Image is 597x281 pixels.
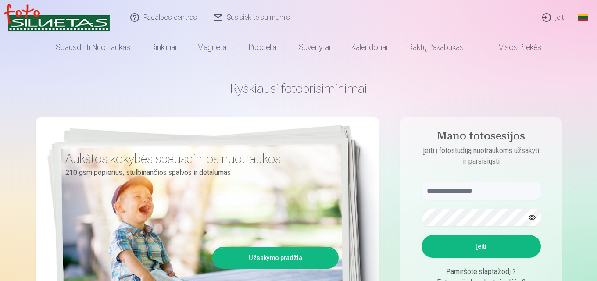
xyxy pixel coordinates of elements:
[141,35,187,60] a: Rinkiniai
[238,35,288,60] a: Puodeliai
[36,81,562,96] h1: Ryškiausi fotoprisiminimai
[4,4,110,32] img: /v3
[65,167,332,179] p: 210 gsm popierius, stulbinančios spalvos ir detalumas
[398,35,474,60] a: Raktų pakabukas
[413,130,550,146] h4: Mano fotosesijos
[422,235,541,258] button: Įeiti
[187,35,238,60] a: Magnetai
[288,35,341,60] a: Suvenyrai
[413,146,550,167] p: Įeiti į fotostudiją nuotraukoms užsakyti ir parsisiųsti
[422,267,541,277] div: Pamiršote slaptažodį ?
[214,248,337,267] a: Užsakymo pradžia
[341,35,398,60] a: Kalendoriai
[45,35,141,60] a: Spausdinti nuotraukas
[474,35,552,60] a: Visos prekės
[65,151,332,167] h3: Aukštos kokybės spausdintos nuotraukos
